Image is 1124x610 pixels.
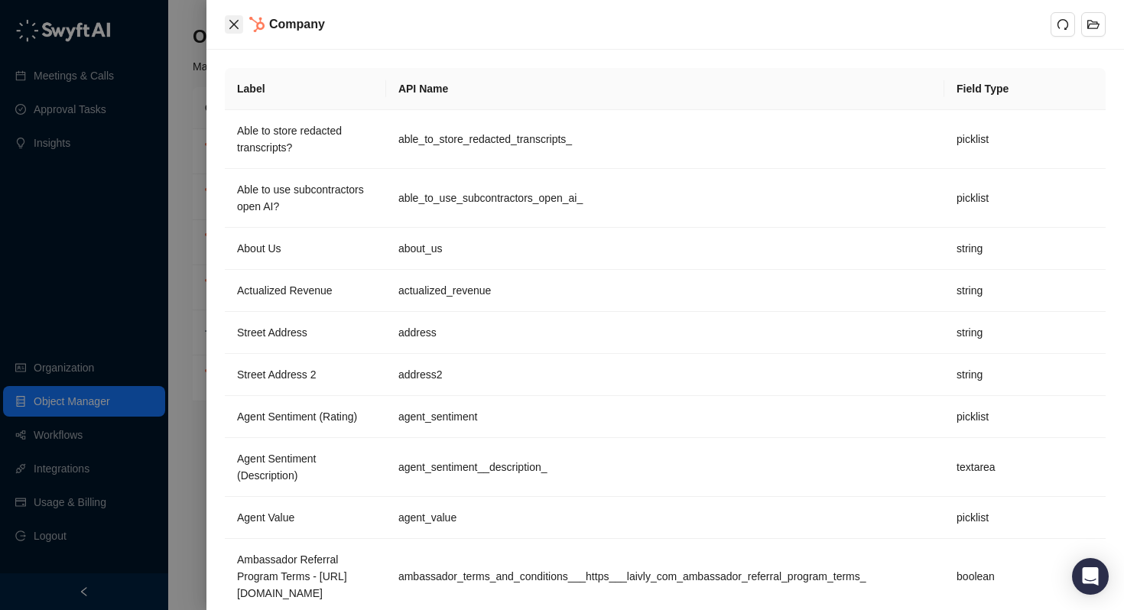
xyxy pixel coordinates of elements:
[237,125,342,154] span: Able to store redacted transcripts?
[386,270,944,312] td: actualized_revenue
[1057,18,1069,31] span: redo
[944,68,1106,110] th: Field Type
[269,15,325,34] h5: Company
[237,453,317,482] span: Agent Sentiment (Description)
[944,169,1106,228] td: picklist
[237,410,357,423] span: Agent Sentiment (Rating)
[944,354,1106,396] td: string
[386,169,944,228] td: able_to_use_subcontractors_open_ai_
[237,368,317,381] span: Street Address 2
[1072,558,1109,595] div: Open Intercom Messenger
[944,228,1106,270] td: string
[237,242,281,255] span: About Us
[237,553,347,599] span: Ambassador Referral Program Terms - [URL][DOMAIN_NAME]
[386,228,944,270] td: about_us
[386,68,944,110] th: API Name
[386,354,944,396] td: address2
[225,15,243,34] button: Close
[944,270,1106,312] td: string
[249,17,265,33] img: hubspot-DkpyWjJb.png
[1087,18,1100,31] span: folder-open
[944,438,1106,497] td: textarea
[228,18,240,31] span: close
[944,110,1106,169] td: picklist
[944,396,1106,438] td: picklist
[944,497,1106,539] td: picklist
[386,497,944,539] td: agent_value
[237,183,364,213] span: Able to use subcontractors open AI?
[386,110,944,169] td: able_to_store_redacted_transcripts_
[237,511,294,524] span: Agent Value
[386,312,944,354] td: address
[225,68,386,110] th: Label
[944,312,1106,354] td: string
[386,438,944,497] td: agent_sentiment__description_
[237,284,333,297] span: Actualized Revenue
[237,326,307,339] span: Street Address
[386,396,944,438] td: agent_sentiment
